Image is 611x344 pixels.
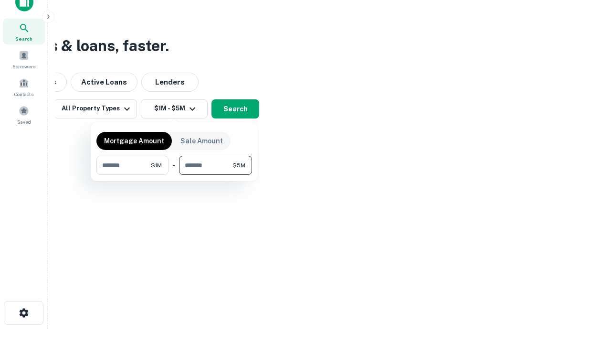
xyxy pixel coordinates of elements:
[232,161,245,170] span: $5M
[563,268,611,313] iframe: Chat Widget
[180,136,223,146] p: Sale Amount
[151,161,162,170] span: $1M
[104,136,164,146] p: Mortgage Amount
[172,156,175,175] div: -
